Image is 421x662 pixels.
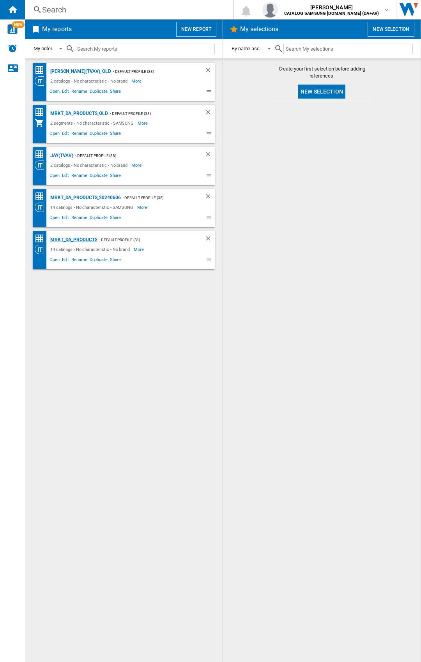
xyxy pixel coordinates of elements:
[262,2,278,18] img: profile.jpg
[35,108,48,117] div: Price Matrix
[61,172,71,181] span: Edit
[48,88,61,97] span: Open
[70,172,88,181] span: Rename
[48,245,134,254] div: 14 catalogs - No characteristic - No brand
[48,151,73,161] div: JAY(TVAV)
[109,256,122,265] span: Share
[232,46,261,51] div: By name asc.
[138,118,149,128] span: More
[70,256,88,265] span: Rename
[131,161,143,170] span: More
[88,88,109,97] span: Duplicate
[134,245,145,254] span: More
[12,21,25,28] span: NEW
[48,76,131,86] div: 2 catalogs - No characteristic - No brand
[35,203,48,212] div: Category View
[368,22,414,37] button: New selection
[7,24,18,34] img: wise-card.svg
[109,130,122,139] span: Share
[35,161,48,170] div: Category View
[131,76,143,86] span: More
[61,88,71,97] span: Edit
[283,44,413,54] input: Search My selections
[70,214,88,223] span: Rename
[48,256,61,265] span: Open
[205,67,215,76] div: Delete
[61,130,71,139] span: Edit
[298,85,345,99] button: New selection
[88,172,109,181] span: Duplicate
[48,118,138,128] div: 2 segments - No characteristic - SAMSUNG
[205,193,215,203] div: Delete
[284,4,379,11] span: [PERSON_NAME]
[73,151,189,161] div: - Default profile (38)
[111,67,189,76] div: - Default profile (38)
[35,118,48,128] div: My Assortment
[48,109,108,118] div: MRKT_DA_PRODUCTS_OLD
[109,88,122,97] span: Share
[121,193,189,203] div: - Default profile (38)
[205,235,215,245] div: Delete
[137,203,149,212] span: More
[35,65,48,75] div: Price Matrix
[48,172,61,181] span: Open
[8,44,17,53] img: alerts-logo.svg
[48,235,97,245] div: MRKT_DA_PRODUCTS
[35,76,48,86] div: Category View
[267,65,377,79] span: Create your first selection before adding references.
[48,161,131,170] div: 2 catalogs - No characteristic - No brand
[70,130,88,139] span: Rename
[205,151,215,161] div: Delete
[75,44,215,54] input: Search My reports
[61,214,71,223] span: Edit
[35,192,48,201] div: Price Matrix
[35,234,48,244] div: Price Matrix
[42,4,213,15] div: Search
[205,109,215,118] div: Delete
[41,22,73,37] h2: My reports
[109,172,122,181] span: Share
[48,193,121,203] div: MRKT_DA_PRODUCTS_20240606
[34,46,52,51] div: My order
[88,130,109,139] span: Duplicate
[48,67,111,76] div: [PERSON_NAME](TVAV)_old
[61,256,71,265] span: Edit
[35,245,48,254] div: Category View
[176,22,216,37] button: New report
[70,88,88,97] span: Rename
[35,150,48,159] div: Price Matrix
[284,11,379,16] b: CATALOG SAMSUNG [DOMAIN_NAME] (DA+AV)
[48,214,61,223] span: Open
[108,109,189,118] div: - Default profile (38)
[109,214,122,223] span: Share
[239,22,280,37] h2: My selections
[97,235,189,245] div: - Default profile (38)
[88,256,109,265] span: Duplicate
[88,214,109,223] span: Duplicate
[48,130,61,139] span: Open
[48,203,137,212] div: 14 catalogs - No characteristic - SAMSUNG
